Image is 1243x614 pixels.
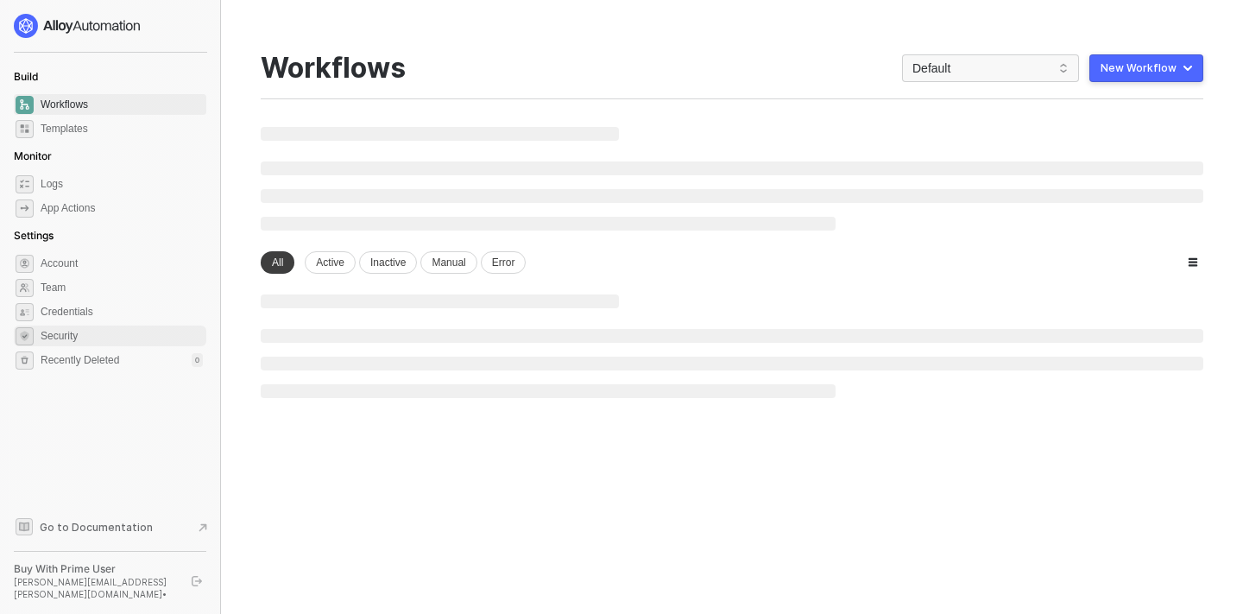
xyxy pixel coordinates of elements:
div: [PERSON_NAME][EMAIL_ADDRESS][PERSON_NAME][DOMAIN_NAME] • [14,576,176,600]
span: document-arrow [194,519,211,536]
span: Build [14,70,38,83]
img: logo [14,14,142,38]
span: Security [41,326,203,346]
span: settings [16,351,34,370]
div: Inactive [359,251,417,274]
button: New Workflow [1089,54,1203,82]
span: settings [16,255,34,273]
span: Team [41,277,203,298]
div: App Actions [41,201,95,216]
span: Account [41,253,203,274]
span: team [16,279,34,297]
div: 0 [192,353,203,367]
span: credentials [16,303,34,321]
span: security [16,327,34,345]
span: Logs [41,174,203,194]
div: New Workflow [1101,61,1177,75]
span: Credentials [41,301,203,322]
span: icon-app-actions [16,199,34,218]
span: dashboard [16,96,34,114]
span: Workflows [41,94,203,115]
div: Manual [420,251,476,274]
span: logout [192,576,202,586]
a: logo [14,14,206,38]
span: icon-logs [16,175,34,193]
div: All [261,251,294,274]
div: Buy With Prime User [14,562,176,576]
div: Workflows [261,52,406,85]
span: Templates [41,118,203,139]
a: Knowledge Base [14,516,207,537]
span: Recently Deleted [41,353,119,368]
span: Go to Documentation [40,520,153,535]
span: Monitor [14,149,52,162]
span: documentation [16,518,33,535]
span: marketplace [16,120,34,138]
div: Active [305,251,356,274]
div: Error [481,251,527,274]
span: Default [912,55,1069,81]
span: Settings [14,229,54,242]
